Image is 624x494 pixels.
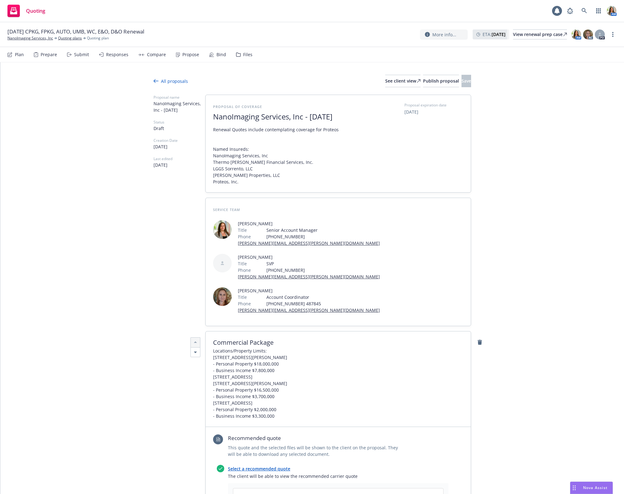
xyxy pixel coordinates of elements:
span: [DATE] [154,143,205,150]
span: Save [461,78,471,84]
span: Draft [154,125,205,132]
span: [PERSON_NAME] [238,220,380,227]
a: View renewal prep case [513,29,567,39]
span: SVP [266,260,380,267]
a: more [609,31,617,38]
div: Files [243,52,252,57]
span: Service Team [213,207,240,212]
a: Switch app [592,5,605,17]
span: Proposal name [154,95,205,100]
button: [DATE] [404,109,418,115]
div: Submit [74,52,89,57]
span: Quoting plan [87,35,109,41]
a: [PERSON_NAME][EMAIL_ADDRESS][PERSON_NAME][DOMAIN_NAME] [238,307,380,313]
span: Title [238,227,247,233]
span: Commercial Package [213,339,463,346]
a: Quoting plans [58,35,82,41]
span: [PERSON_NAME] [238,254,380,260]
div: All proposals [154,78,188,84]
span: Title [238,260,247,267]
div: Plan [15,52,24,57]
div: View renewal prep case [513,30,567,39]
span: Title [238,294,247,300]
div: Prepare [41,52,57,57]
span: [PHONE_NUMBER] [266,233,380,240]
img: photo [571,29,581,39]
span: Recommended quote [228,434,405,442]
span: [PHONE_NUMBER] [266,267,380,273]
span: [DATE] [154,162,205,168]
span: ETA : [483,31,506,38]
span: Senior Account Manager [266,227,380,233]
a: Quoting [5,2,48,20]
span: Status [154,119,205,125]
div: Drag to move [570,482,578,494]
span: Phone [238,267,251,273]
div: Propose [182,52,199,57]
span: Locations/Property Limits: [STREET_ADDRESS][PERSON_NAME] - Personal Property $18,000,000 - Busine... [213,348,287,419]
span: NanoImaging Services, Inc - [DATE] [154,100,205,113]
button: Save [461,75,471,87]
strong: [DATE] [492,31,506,37]
button: See client view [385,75,421,87]
button: Publish proposal [423,75,459,87]
button: Nova Assist [570,482,613,494]
span: Proposal of coverage [213,104,262,109]
span: Publish proposal [423,78,459,84]
span: Account Coordinator [266,294,380,300]
button: More info... [420,29,468,40]
div: Compare [147,52,166,57]
div: Bind [216,52,226,57]
span: Renewal Quotes include contemplating coverage for Proteos Named Insureds: NanoImaging Services, I... [213,126,339,185]
span: NanoImaging Services, Inc - [DATE] [213,112,365,121]
a: remove [476,339,484,346]
span: Proposal expiration date [404,102,447,108]
span: Phone [238,300,251,307]
span: [PHONE_NUMBER] 487845 [266,300,380,307]
img: photo [607,6,617,16]
span: Phone [238,233,251,240]
span: The client will be able to view the recommended carrier quote [228,473,448,479]
span: This quote and the selected files will be shown to the client on the proposal. They will be able ... [228,444,405,457]
a: Select a recommended quote [228,466,290,472]
span: More info... [432,31,456,38]
span: Quoting [26,8,45,13]
span: Creation Date [154,138,205,143]
img: photo [583,29,593,39]
span: Last edited [154,156,205,162]
a: Report a Bug [564,5,576,17]
span: Nova Assist [583,485,608,490]
a: Search [578,5,591,17]
a: [PERSON_NAME][EMAIL_ADDRESS][PERSON_NAME][DOMAIN_NAME] [238,274,380,280]
div: Responses [106,52,128,57]
img: employee photo [213,287,232,306]
a: NanoImaging Services, Inc [7,35,53,41]
img: employee photo [213,220,232,239]
span: [DATE] CPKG, FPKG, AUTO, UMB, WC, E&O, D&O Renewal [7,28,144,35]
a: [PERSON_NAME][EMAIL_ADDRESS][PERSON_NAME][DOMAIN_NAME] [238,240,380,246]
span: [PERSON_NAME] [238,287,380,294]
